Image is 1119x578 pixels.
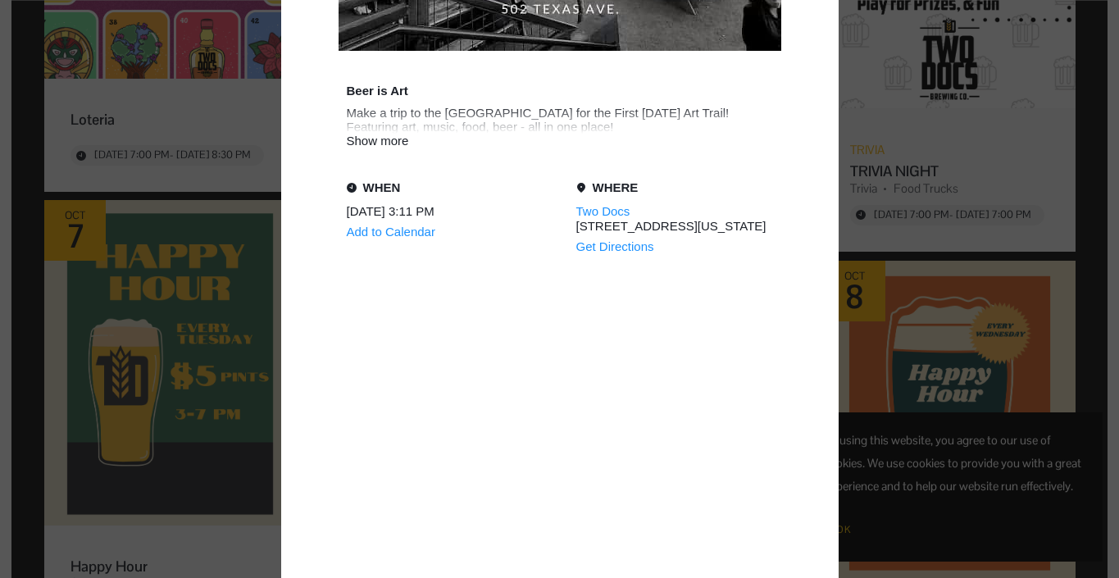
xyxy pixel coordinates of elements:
a: Get Directions [576,239,654,254]
div: Show more [347,134,773,148]
div: [DATE] 3:11 PM [347,204,544,218]
div: When [363,180,401,194]
div: Event tags [347,84,773,98]
div: Add to Calendar [347,225,435,239]
div: Make a trip to the [GEOGRAPHIC_DATA] for the First [DATE] Art Trail! Featuring art, music, food, ... [347,106,773,134]
div: Beer is Art [347,84,408,98]
a: Two Docs [576,204,630,219]
div: Where [593,180,639,194]
div: [STREET_ADDRESS][US_STATE] [576,219,773,233]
